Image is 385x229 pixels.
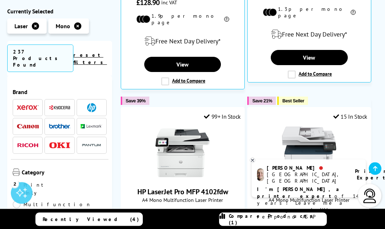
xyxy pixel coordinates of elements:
[252,98,272,103] span: Save 21%
[13,168,20,175] img: Category
[49,103,70,112] a: Kyocera
[125,196,241,203] span: A4 Mono Multifunction Laser Printer
[35,212,143,226] a: Recently Viewed (4)
[161,77,205,85] label: Add to Compare
[17,105,39,110] img: Xerox
[49,140,70,149] a: OKI
[17,140,39,149] a: Ricoh
[17,103,39,112] a: Xerox
[17,143,39,147] img: Ricoh
[155,174,210,181] a: HP LaserJet Pro MFP 4102fdw
[11,179,19,187] div: 2
[81,103,102,112] a: HP
[126,98,146,103] span: Save 39%
[251,24,367,44] div: modal_delivery
[87,103,96,112] img: HP
[136,13,229,26] li: 1.9p per mono page
[229,213,326,226] span: Compare Products (1)
[267,171,346,184] div: [GEOGRAPHIC_DATA], [GEOGRAPHIC_DATA]
[288,71,332,79] label: Add to Compare
[204,113,241,120] div: 99+ In Stock
[144,57,221,72] a: View
[257,168,264,181] img: ashley-livechat.png
[121,97,149,105] button: Save 39%
[22,168,107,177] span: Category
[49,123,70,128] img: Brother
[247,97,276,105] button: Save 21%
[257,186,341,199] b: I'm [PERSON_NAME], a printer expert
[14,22,28,29] span: Laser
[199,207,204,221] span: (2)
[7,44,73,72] span: 237 Products Found
[81,122,102,131] a: Lexmark
[251,196,367,203] span: A4 Mono Multifunction Laser Printer
[363,188,377,203] img: user-headset-light.svg
[81,141,102,149] img: Pantum
[125,31,241,51] div: modal_delivery
[282,126,336,180] img: Xerox B305
[13,200,91,208] a: Multifunction
[17,124,39,128] img: Canon
[333,113,367,120] div: 15 In Stock
[49,105,70,110] img: Kyocera
[49,122,70,131] a: Brother
[155,126,210,180] img: HP LaserJet Pro MFP 4102fdw
[257,186,360,220] p: of 14 years! Leave me a message and I'll respond ASAP
[73,51,107,65] a: reset filters
[219,212,327,226] a: Compare Products (1)
[81,124,102,128] img: Lexmark
[263,6,356,19] li: 1.3p per mono page
[56,22,70,29] span: Mono
[13,181,60,196] a: Print Only
[267,165,346,171] div: [PERSON_NAME]
[282,98,304,103] span: Best Seller
[137,187,228,196] a: HP LaserJet Pro MFP 4102fdw
[49,142,70,148] img: OKI
[81,140,102,149] a: Pantum
[17,122,39,131] a: Canon
[7,7,112,14] div: Currently Selected
[43,216,139,222] span: Recently Viewed (4)
[13,88,107,95] span: Brand
[271,50,348,65] a: View
[277,97,308,105] button: Best Seller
